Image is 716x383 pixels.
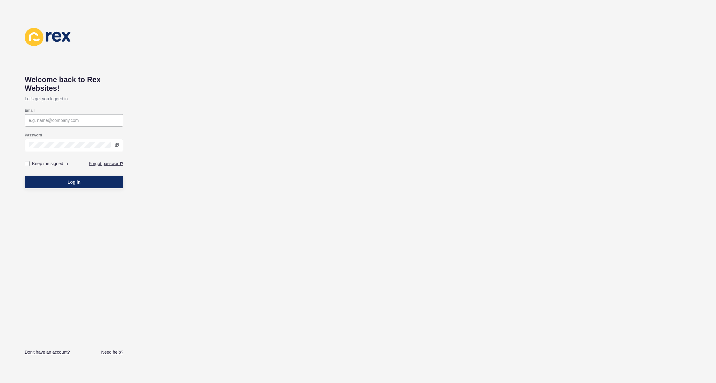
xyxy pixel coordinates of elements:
[25,93,123,105] p: Let's get you logged in.
[68,179,80,185] span: Log in
[25,133,42,138] label: Password
[101,349,123,355] a: Need help?
[25,176,123,188] button: Log in
[32,160,68,167] label: Keep me signed in
[25,108,35,113] label: Email
[25,349,70,355] a: Don't have an account?
[25,75,123,93] h1: Welcome back to Rex Websites!
[29,117,119,123] input: e.g. name@company.com
[89,160,123,167] a: Forgot password?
